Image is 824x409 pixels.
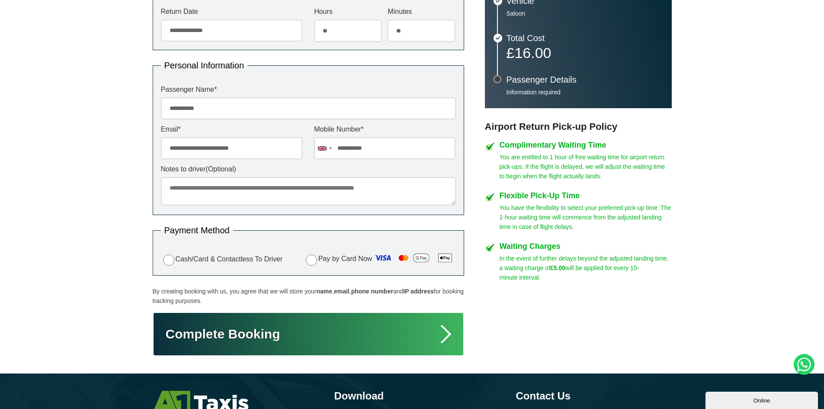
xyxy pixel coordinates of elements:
h3: Passenger Details [507,75,663,84]
h4: Waiting Charges [500,242,672,250]
h3: Contact Us [516,391,672,401]
button: Complete Booking [153,312,464,356]
p: Saloon [507,10,663,17]
label: Notes to driver [161,166,456,173]
span: (Optional) [206,165,236,173]
iframe: chat widget [705,390,820,409]
label: Minutes [388,8,455,15]
legend: Personal Information [161,61,248,70]
h3: Total Cost [507,34,663,42]
strong: IP address [403,288,434,295]
label: Email [161,126,302,133]
label: Passenger Name [161,86,456,93]
p: By creating booking with us, you agree that we will store your , , and for booking tracking purpo... [153,287,464,306]
label: Return Date [161,8,302,15]
div: United Kingdom: +44 [314,138,334,159]
strong: name [316,288,332,295]
strong: phone number [351,288,393,295]
label: Pay by Card Now [304,251,456,267]
strong: £5.00 [550,264,565,271]
label: Hours [314,8,382,15]
legend: Payment Method [161,226,233,235]
h3: Download [334,391,490,401]
p: In the event of further delays beyond the adjusted landing time, a waiting charge of will be appl... [500,254,672,282]
input: Cash/Card & Contactless To Driver [163,254,174,266]
label: Cash/Card & Contactless To Driver [161,253,283,266]
h3: Airport Return Pick-up Policy [485,121,672,132]
label: Mobile Number [314,126,455,133]
h4: Flexible Pick-Up Time [500,192,672,200]
p: You have the flexibility to select your preferred pick-up time. The 1-hour waiting time will comm... [500,203,672,232]
input: Pay by Card Now [306,254,317,266]
span: 16.00 [514,45,551,61]
p: £ [507,47,663,59]
strong: email [334,288,349,295]
p: You are entitled to 1 hour of free waiting time for airport return pick-ups. If the flight is del... [500,152,672,181]
p: Information required [507,88,663,96]
h4: Complimentary Waiting Time [500,141,672,149]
